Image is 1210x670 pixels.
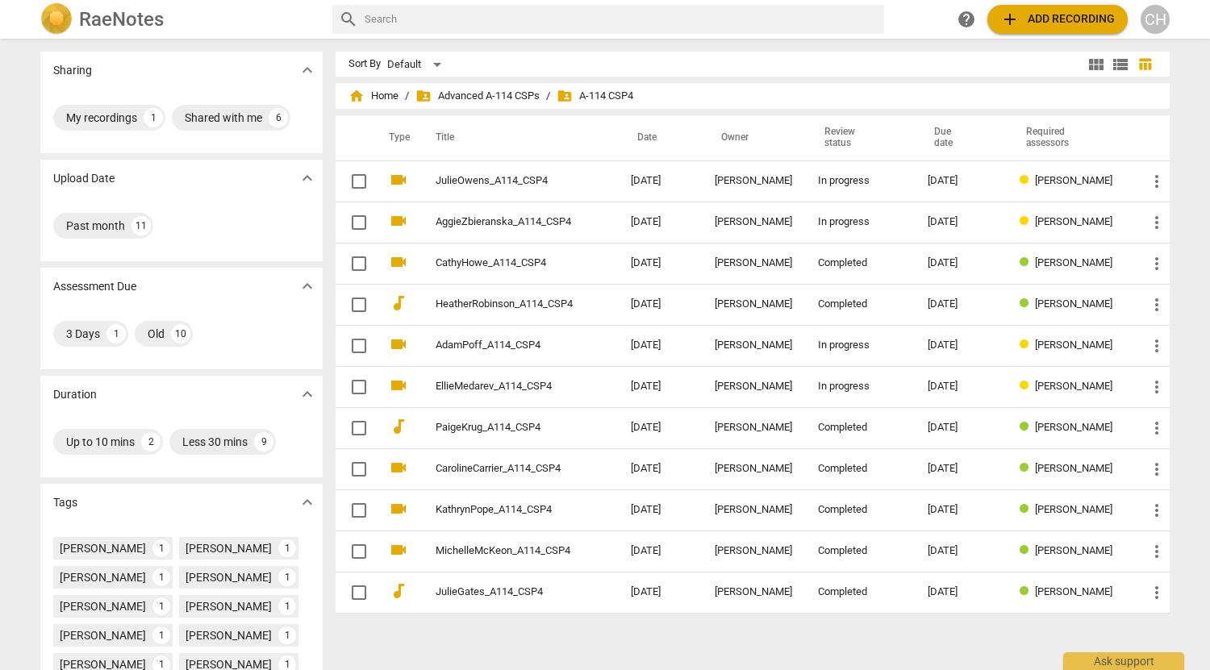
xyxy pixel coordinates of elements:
[436,381,573,393] a: EllieMedarev_A114_CSP4
[715,257,792,269] div: [PERSON_NAME]
[79,8,164,31] h2: RaeNotes
[1111,55,1130,74] span: view_list
[928,463,995,475] div: [DATE]
[1020,380,1035,392] span: Review status: in progress
[1035,544,1112,556] span: [PERSON_NAME]
[1137,56,1153,72] span: table_chart
[1147,501,1166,520] span: more_vert
[389,540,408,560] span: videocam
[298,277,317,296] span: expand_more
[40,3,319,35] a: LogoRaeNotes
[1020,462,1035,474] span: Review status: completed
[182,434,248,450] div: Less 30 mins
[818,216,902,228] div: In progress
[436,422,573,434] a: PaigeKrug_A114_CSP4
[618,243,702,284] td: [DATE]
[66,434,135,450] div: Up to 10 mins
[1147,418,1166,438] span: more_vert
[1020,256,1035,268] span: Review status: completed
[186,569,272,585] div: [PERSON_NAME]
[915,115,1008,160] th: Due date
[436,175,573,187] a: JulieOwens_A114_CSP4
[1087,55,1106,74] span: view_module
[618,448,702,489] td: [DATE]
[1020,339,1035,351] span: Review status: in progress
[715,545,792,557] div: [PERSON_NAME]
[818,586,902,598] div: Completed
[298,493,317,512] span: expand_more
[60,540,146,556] div: [PERSON_NAME]
[405,90,409,102] span: /
[389,581,408,601] span: audiotrack
[557,88,633,104] span: A-114 CSP4
[987,5,1128,34] button: Upload
[1020,298,1035,310] span: Review status: completed
[389,211,408,231] span: videocam
[1035,421,1112,433] span: [PERSON_NAME]
[389,252,408,272] span: videocam
[131,216,151,235] div: 11
[365,6,878,32] input: Search
[1035,380,1112,392] span: [PERSON_NAME]
[60,627,146,643] div: [PERSON_NAME]
[436,463,573,475] a: CarolineCarrier_A114_CSP4
[818,504,902,516] div: Completed
[254,432,273,452] div: 9
[436,545,573,557] a: MichelleMcKeon_A114_CSP4
[1147,254,1166,273] span: more_vert
[152,539,170,557] div: 1
[1141,5,1170,34] button: CH
[348,88,398,104] span: Home
[928,216,995,228] div: [DATE]
[339,10,358,29] span: search
[818,298,902,310] div: Completed
[278,597,296,615] div: 1
[557,88,573,104] span: folder_shared
[186,627,272,643] div: [PERSON_NAME]
[618,572,702,613] td: [DATE]
[1035,256,1112,268] span: [PERSON_NAME]
[1147,377,1166,397] span: more_vert
[715,298,792,310] div: [PERSON_NAME]
[53,386,97,403] p: Duration
[389,335,408,354] span: videocam
[928,504,995,516] div: [DATE]
[818,257,902,269] div: Completed
[1007,115,1134,160] th: Required assessors
[389,458,408,477] span: videocam
[928,175,995,187] div: [DATE]
[805,115,915,160] th: Review status
[1020,174,1035,186] span: Review status: in progress
[618,325,702,366] td: [DATE]
[436,504,573,516] a: KathrynPope_A114_CSP4
[436,257,573,269] a: CathyHowe_A114_CSP4
[928,339,995,352] div: [DATE]
[436,339,573,352] a: AdamPoff_A114_CSP4
[416,115,618,160] th: Title
[295,274,319,298] button: Show more
[952,5,981,34] a: Help
[53,494,77,511] p: Tags
[415,88,540,104] span: Advanced A-114 CSPs
[928,257,995,269] div: [DATE]
[818,339,902,352] div: In progress
[1035,503,1112,515] span: [PERSON_NAME]
[1147,213,1166,232] span: more_vert
[957,10,976,29] span: help
[1000,10,1115,29] span: Add recording
[66,326,100,342] div: 3 Days
[295,166,319,190] button: Show more
[1035,215,1112,227] span: [PERSON_NAME]
[53,278,136,295] p: Assessment Due
[618,366,702,407] td: [DATE]
[818,545,902,557] div: Completed
[1035,298,1112,310] span: [PERSON_NAME]
[1000,10,1020,29] span: add
[818,463,902,475] div: Completed
[66,110,137,126] div: My recordings
[1108,52,1133,77] button: List view
[715,463,792,475] div: [PERSON_NAME]
[40,3,73,35] img: Logo
[152,626,170,644] div: 1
